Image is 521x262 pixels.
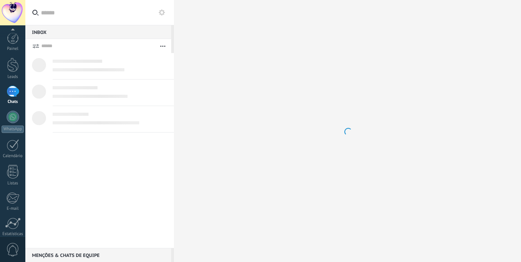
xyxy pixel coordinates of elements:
div: Leads [2,74,24,80]
div: Inbox [25,25,171,39]
div: Listas [2,181,24,186]
div: WhatsApp [2,126,24,133]
div: E-mail [2,206,24,211]
div: Estatísticas [2,232,24,237]
div: Chats [2,99,24,104]
div: Calendário [2,154,24,159]
div: Menções & Chats de equipe [25,248,171,262]
div: Painel [2,46,24,51]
